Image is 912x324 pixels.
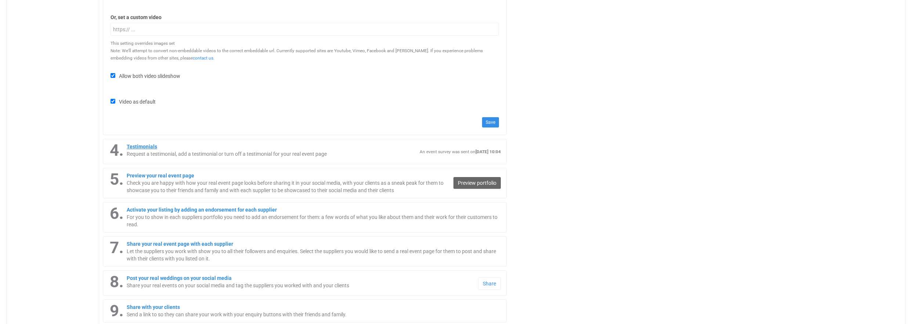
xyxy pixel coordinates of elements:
[111,73,115,78] input: Allow both video slideshow
[111,14,499,21] label: Or, set a custom video
[109,311,501,318] div: Send a link to so they can share your work with your enquiry buttons with their friends and family.
[109,172,127,185] span: 5.
[475,149,501,154] strong: [DATE] 10:04
[127,275,232,281] a: Post your real weddings on your social media
[127,241,233,247] a: Share your real event page with each supplier
[193,55,213,61] a: contact us
[109,206,127,219] span: 6.
[453,177,501,189] a: Preview portfolio
[109,240,127,253] span: 7.
[478,277,501,290] a: Share
[109,213,501,228] div: For you to show in each suppliers portfolio you need to add an endorsement for them: a few words ...
[420,149,501,154] small: An event survey was sent on
[111,41,175,46] small: This setting overrides images set
[109,150,420,158] div: Request a testimonial, add a testimonial or turn off a testimonial for your real event page
[109,303,127,317] span: 9.
[111,97,156,105] label: Video as default
[127,173,194,179] a: Preview your real event page
[109,282,478,289] div: Share your real events on your social media and tag the suppliers you worked with and your clients
[111,99,115,104] input: Video as default
[127,207,277,213] a: Activate your listing by adding an endorsement for each supplier
[127,144,157,150] a: Testimonials
[111,48,483,61] small: Note: We'll attempt to convert non-embeddable videos to the correct embeddable url. Currently sup...
[109,179,453,194] div: Check you are happy with how your real event page looks before sharing it in your social media, w...
[109,248,501,262] div: Let the suppliers you work with show you to all their followers and enquiries. Select the supplie...
[482,117,499,127] input: Save
[111,23,499,36] input: https:// ...
[111,72,180,80] label: Allow both video slideshow
[109,274,127,288] span: 8.
[109,143,127,156] span: 4.
[127,304,180,310] a: Share with your clients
